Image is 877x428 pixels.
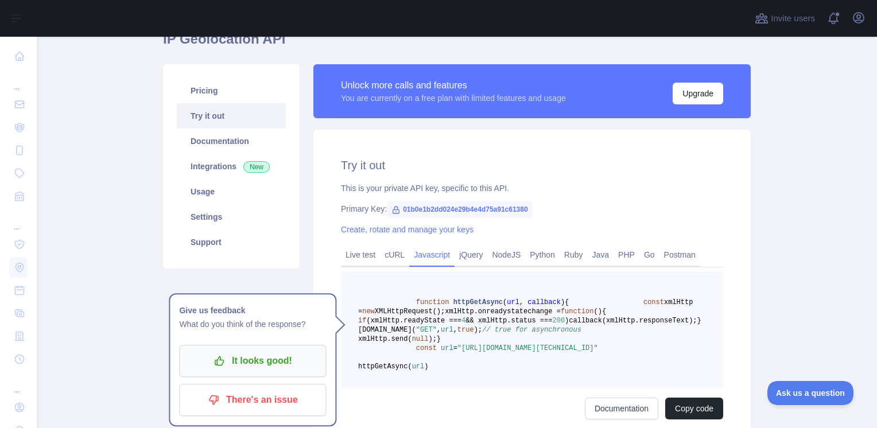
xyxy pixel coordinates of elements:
[9,209,28,232] div: ...
[188,351,317,371] p: It looks good!
[358,363,412,371] span: httpGetAsync(
[585,398,658,419] a: Documentation
[507,298,561,306] span: url, callback
[482,326,581,334] span: // true for asynchronous
[341,182,723,194] div: This is your private API key, specific to this API.
[9,372,28,395] div: ...
[243,161,270,173] span: New
[565,317,569,325] span: )
[639,246,659,264] a: Go
[177,179,286,204] a: Usage
[341,225,474,234] a: Create, rotate and manage your keys
[771,12,815,25] span: Invite users
[697,317,701,325] span: }
[441,344,453,352] span: url
[179,345,326,377] button: It looks good!
[453,326,457,334] span: ,
[179,317,326,331] p: What do you think of the response?
[179,304,326,317] h1: Give us feedback
[598,308,602,316] span: )
[177,229,286,255] a: Support
[416,344,437,352] span: const
[412,335,429,343] span: null
[552,317,565,325] span: 200
[437,326,441,334] span: ,
[752,9,817,28] button: Invite users
[358,317,366,325] span: if
[767,381,854,405] iframe: Toggle Customer Support
[453,298,503,306] span: httpGetAsync
[453,344,457,352] span: =
[387,201,533,218] span: 01b0e1b2dd024e29b4e4d75a91c61380
[455,246,487,264] a: jQuery
[177,154,286,179] a: Integrations New
[602,308,606,316] span: {
[474,326,482,334] span: );
[341,79,566,92] div: Unlock more calls and features
[358,326,416,334] span: [DOMAIN_NAME](
[437,335,441,343] span: }
[412,363,425,371] span: url
[366,317,461,325] span: (xmlHttp.readyState ===
[341,92,566,104] div: You are currently on a free plan with limited features and usage
[487,246,525,264] a: NodeJS
[665,398,723,419] button: Copy code
[593,308,597,316] span: (
[341,246,380,264] a: Live test
[445,308,561,316] span: xmlHttp.onreadystatechange =
[375,308,445,316] span: XMLHttpRequest();
[416,326,437,334] span: "GET"
[177,204,286,229] a: Settings
[358,335,412,343] span: xmlHttp.send(
[341,203,723,215] div: Primary Key:
[461,317,465,325] span: 4
[560,246,588,264] a: Ruby
[177,129,286,154] a: Documentation
[569,317,697,325] span: callback(xmlHttp.responseText);
[177,78,286,103] a: Pricing
[643,298,664,306] span: const
[457,326,474,334] span: true
[428,335,436,343] span: );
[424,363,428,371] span: )
[341,157,723,173] h2: Try it out
[188,390,317,410] p: There's an issue
[380,246,409,264] a: cURL
[179,384,326,416] button: There's an issue
[565,298,569,306] span: {
[409,246,455,264] a: Javascript
[9,69,28,92] div: ...
[673,83,723,104] button: Upgrade
[659,246,700,264] a: Postman
[441,326,453,334] span: url
[614,246,639,264] a: PHP
[465,317,552,325] span: && xmlHttp.status ===
[457,344,598,352] span: "[URL][DOMAIN_NAME][TECHNICAL_ID]"
[416,298,449,306] span: function
[588,246,614,264] a: Java
[561,298,565,306] span: )
[525,246,560,264] a: Python
[503,298,507,306] span: (
[163,30,751,57] h1: IP Geolocation API
[561,308,594,316] span: function
[362,308,375,316] span: new
[177,103,286,129] a: Try it out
